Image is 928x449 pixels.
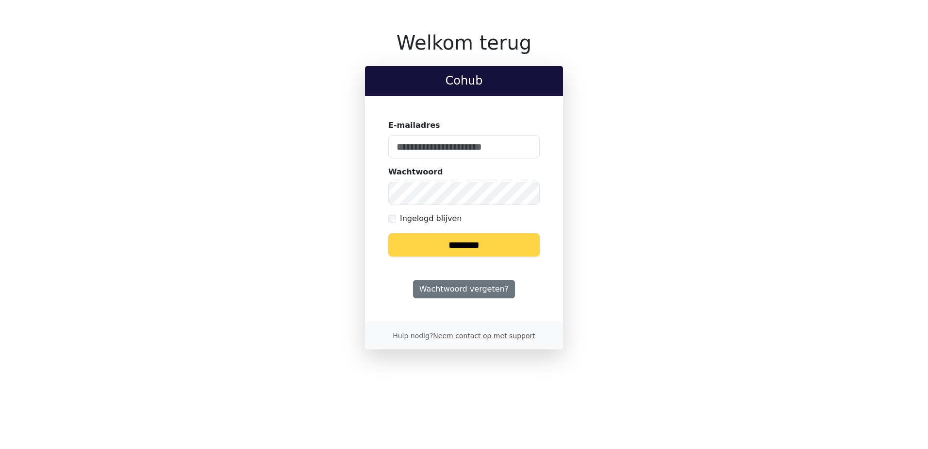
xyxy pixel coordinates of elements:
label: E-mailadres [388,120,440,131]
small: Hulp nodig? [393,332,535,340]
h2: Cohub [373,74,555,88]
a: Neem contact op met support [433,332,535,340]
label: Wachtwoord [388,166,443,178]
h1: Welkom terug [365,31,563,54]
label: Ingelogd blijven [400,213,462,224]
a: Wachtwoord vergeten? [413,280,515,298]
